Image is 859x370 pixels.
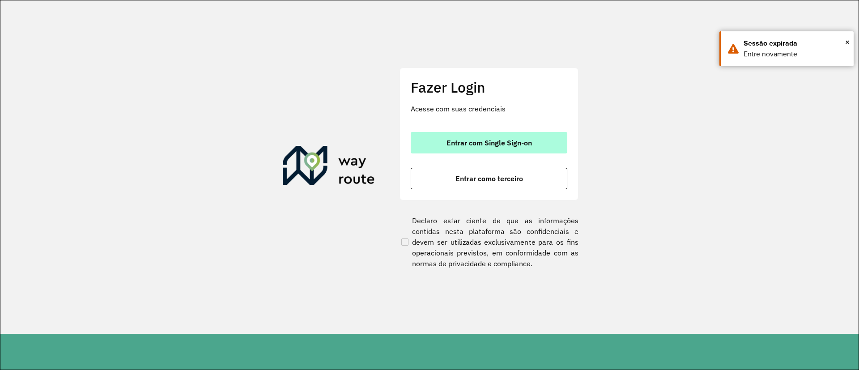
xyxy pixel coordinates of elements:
[411,168,567,189] button: button
[845,35,850,49] button: Close
[455,175,523,182] span: Entrar como terceiro
[400,215,578,269] label: Declaro estar ciente de que as informações contidas nesta plataforma são confidenciais e devem se...
[411,132,567,153] button: button
[411,79,567,96] h2: Fazer Login
[283,146,375,189] img: Roteirizador AmbevTech
[744,49,847,60] div: Entre novamente
[744,38,847,49] div: Sessão expirada
[845,35,850,49] span: ×
[447,139,532,146] span: Entrar com Single Sign-on
[411,103,567,114] p: Acesse com suas credenciais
